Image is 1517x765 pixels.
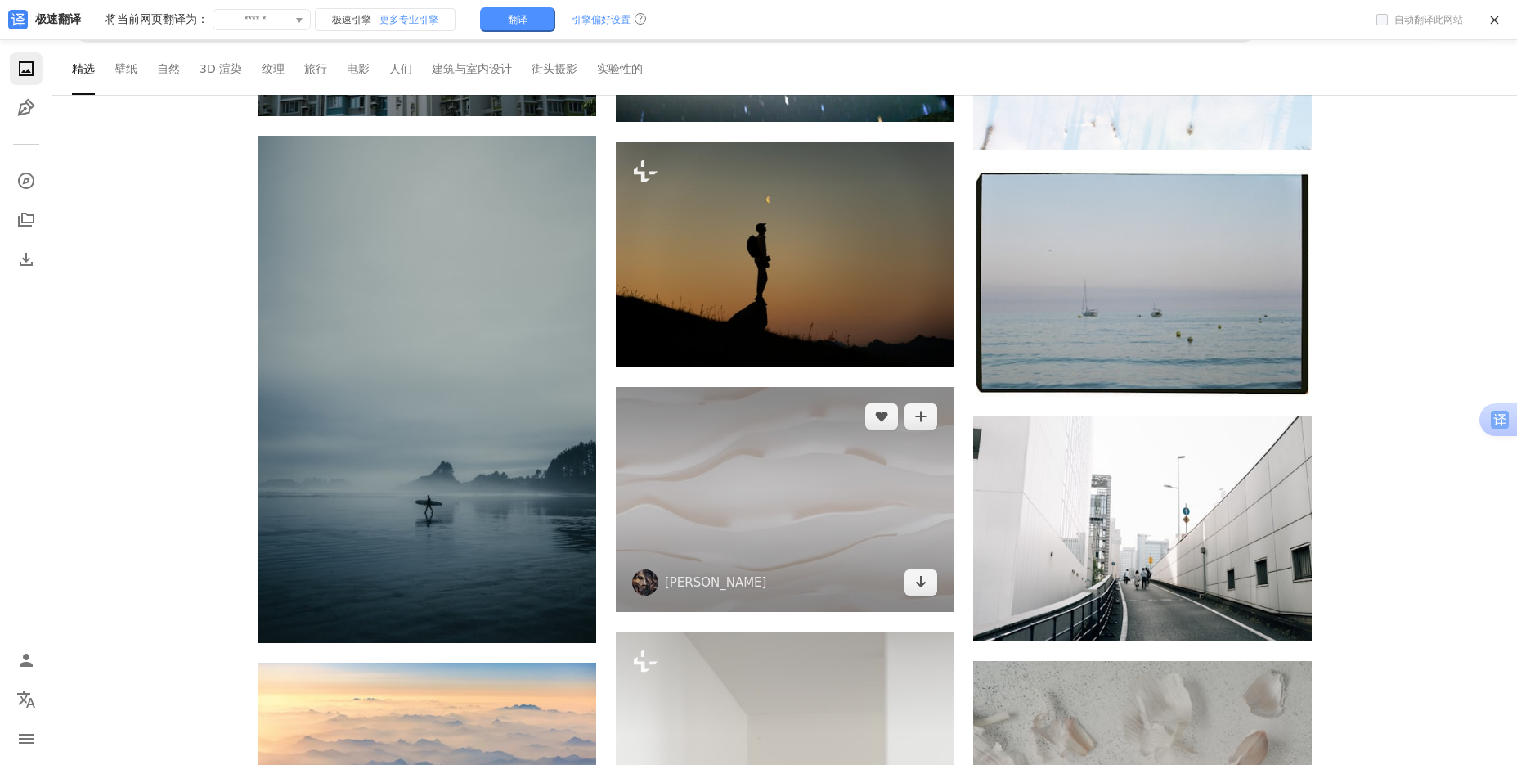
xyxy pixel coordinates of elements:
img: 抽象的白色波浪背景，带有柔和的阴影 [616,387,954,612]
a: 3D 渲染 [200,43,242,95]
a: 插图 [10,92,43,124]
a: 冲浪者在迷雾笼罩的海滩上带着冲浪板行走 [258,381,596,396]
font: [PERSON_NAME] [665,575,767,590]
img: 两艘帆船在黄昏时平静的海洋水面上 [973,169,1311,397]
font: 实验性的 [597,62,643,75]
a: 照片 [10,52,43,85]
font: 电影 [347,62,370,75]
a: 实验性的 [597,43,643,95]
a: 建筑与室内设计 [432,43,512,95]
a: 电影 [347,43,370,95]
font: 旅行 [304,62,327,75]
img: 前往Pawel Czerwinski的个人资料 [632,569,658,596]
a: 一位徒步旅行者在日落时分仰望月亮的剪影。 [616,246,954,261]
button: 添加到收藏夹 [904,403,937,430]
a: [PERSON_NAME] [665,574,767,591]
font: 人们 [389,62,412,75]
button: 菜单 [10,722,43,755]
img: 一位徒步旅行者在日落时分仰望月亮的剪影。 [616,142,954,367]
a: 探索 [10,164,43,197]
a: 下载历史 [10,243,43,276]
img: 人们在现代建筑之间的道路上骑自行车 [973,416,1311,641]
button: 语言 [10,683,43,716]
a: 旅行 [304,43,327,95]
a: 下载 [904,569,937,596]
a: 壁纸 [114,43,137,95]
img: 冲浪者在迷雾笼罩的海滩上带着冲浪板行走 [258,136,596,643]
font: 自然 [157,62,180,75]
a: 登录 / 注册 [10,644,43,677]
font: 3D 渲染 [200,62,242,75]
a: 抽象的白色波浪背景，带有柔和的阴影 [616,492,954,506]
a: 两艘帆船在黄昏时平静的海洋水面上 [973,276,1311,290]
button: 喜欢 [865,403,898,430]
a: 街头摄影 [532,43,577,95]
font: 壁纸 [114,62,137,75]
font: 街头摄影 [532,62,577,75]
a: 自然 [157,43,180,95]
font: 建筑与室内设计 [432,62,512,75]
a: 人们 [389,43,412,95]
a: 纹理 [262,43,285,95]
a: 人们在现代建筑之间的道路上骑自行车 [973,521,1311,536]
font: 纹理 [262,62,285,75]
a: 收藏 [10,204,43,236]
